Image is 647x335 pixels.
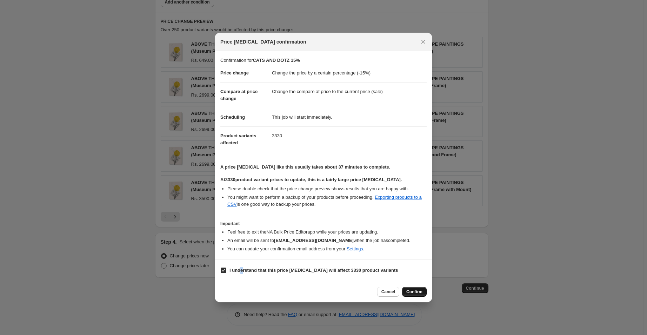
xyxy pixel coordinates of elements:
[347,246,363,251] a: Settings
[220,38,306,45] span: Price [MEDICAL_DATA] confirmation
[274,238,354,243] b: [EMAIL_ADDRESS][DOMAIN_NAME]
[418,37,428,47] button: Close
[227,229,427,236] li: Feel free to exit the NA Bulk Price Editor app while your prices are updating.
[220,70,249,75] span: Price change
[402,287,427,297] button: Confirm
[220,133,256,145] span: Product variants affected
[229,268,398,273] b: I understand that this price [MEDICAL_DATA] will affect 3330 product variants
[272,82,427,101] dd: Change the compare at price to the current price (sale)
[272,108,427,126] dd: This job will start immediately.
[227,195,422,207] a: Exporting products to a CSV
[227,237,427,244] li: An email will be sent to when the job has completed .
[220,221,427,226] h3: Important
[220,114,245,120] span: Scheduling
[220,177,402,182] b: At 3330 product variant prices to update, this is a fairly large price [MEDICAL_DATA].
[220,164,390,170] b: A price [MEDICAL_DATA] like this usually takes about 37 minutes to complete.
[406,289,422,295] span: Confirm
[253,58,300,63] b: CATS AND DOTZ 15%
[272,64,427,82] dd: Change the price by a certain percentage (-15%)
[227,194,427,208] li: You might want to perform a backup of your products before proceeding. is one good way to backup ...
[220,57,427,64] p: Confirmation for
[377,287,399,297] button: Cancel
[227,245,427,252] li: You can update your confirmation email address from your .
[272,126,427,145] dd: 3330
[381,289,395,295] span: Cancel
[227,185,427,192] li: Please double check that the price change preview shows results that you are happy with.
[220,89,258,101] span: Compare at price change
